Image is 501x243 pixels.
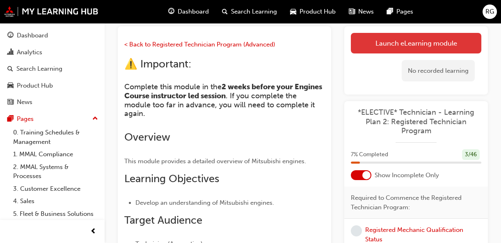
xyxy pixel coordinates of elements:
[16,64,62,74] div: Search Learning
[351,193,475,212] span: Required to Commence the Registered Technician Program:
[222,7,228,17] span: search-icon
[168,7,174,17] span: guage-icon
[3,28,101,43] a: Dashboard
[10,195,101,208] a: 4. Sales
[90,227,96,237] span: prev-icon
[300,7,336,16] span: Product Hub
[351,33,481,53] a: Launch eLearning module
[178,7,209,16] span: Dashboard
[124,172,219,185] span: Learning Objectives
[162,3,215,20] a: guage-iconDashboard
[124,82,324,100] span: 2 weeks before your Engines Course instructor led session
[3,111,101,127] button: Pages
[365,226,463,243] a: Registered Mechanic Qualification Status
[7,99,14,106] span: news-icon
[462,149,480,160] div: 3 / 46
[7,32,14,39] span: guage-icon
[387,7,393,17] span: pages-icon
[349,7,355,17] span: news-icon
[351,108,481,136] a: *ELECTIVE* Technician - Learning Plan 2: Registered Technician Program
[4,6,98,17] img: mmal
[10,126,101,148] a: 0. Training Schedules & Management
[3,78,101,93] a: Product Hub
[3,61,101,76] a: Search Learning
[375,171,439,180] span: Show Incomplete Only
[124,131,170,143] span: Overview
[3,26,101,111] button: DashboardAnalyticsSearch LearningProduct HubNews
[10,208,101,220] a: 5. Fleet & Business Solutions
[342,3,380,20] a: news-iconNews
[17,81,53,90] div: Product Hub
[17,48,42,57] div: Analytics
[92,113,98,124] span: up-icon
[124,91,317,118] span: . If you complete the module too far in advance, you will need to complete it again.
[124,82,222,91] span: Complete this module in the
[396,7,413,16] span: Pages
[7,49,14,56] span: chart-icon
[124,41,275,48] a: < Back to Registered Technician Program (Advanced)
[351,150,388,160] span: 7 % Completed
[7,82,14,90] span: car-icon
[351,225,362,236] span: learningRecordVerb_NONE-icon
[290,7,296,17] span: car-icon
[124,157,306,165] span: This module provides a detailed overview of Mitsubishi engines.
[17,97,32,107] div: News
[231,7,277,16] span: Search Learning
[10,161,101,183] a: 2. MMAL Systems & Processes
[483,5,497,19] button: RG
[17,114,34,124] div: Pages
[380,3,420,20] a: pages-iconPages
[284,3,342,20] a: car-iconProduct Hub
[3,95,101,110] a: News
[10,183,101,195] a: 3. Customer Excellence
[17,31,48,40] div: Dashboard
[358,7,374,16] span: News
[402,60,475,82] div: No recorded learning
[3,45,101,60] a: Analytics
[135,199,274,206] span: Develop an understanding of Mitsubishi engines.
[485,7,494,16] span: RG
[7,65,13,73] span: search-icon
[10,148,101,161] a: 1. MMAL Compliance
[124,58,191,70] span: ⚠️ Important:
[215,3,284,20] a: search-iconSearch Learning
[124,214,202,227] span: Target Audience
[7,116,14,123] span: pages-icon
